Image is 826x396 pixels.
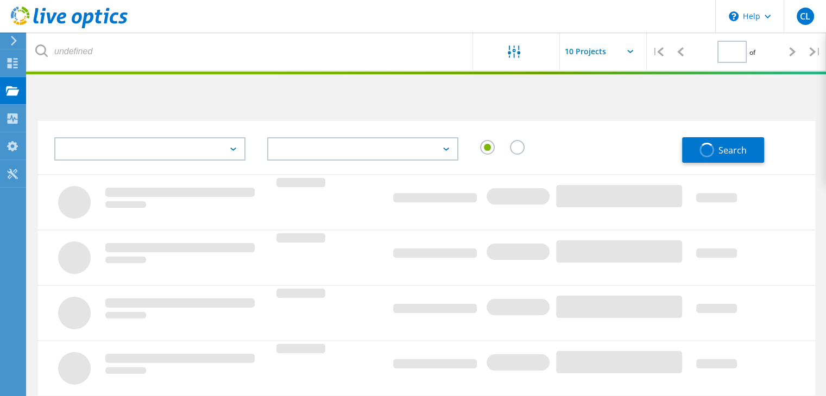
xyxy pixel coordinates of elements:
button: Search [682,137,764,163]
span: Search [718,144,747,156]
span: CL [800,12,810,21]
input: undefined [27,33,474,71]
a: Live Optics Dashboard [11,23,128,30]
div: | [647,33,669,71]
span: of [749,48,755,57]
div: | [804,33,826,71]
svg: \n [729,11,739,21]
